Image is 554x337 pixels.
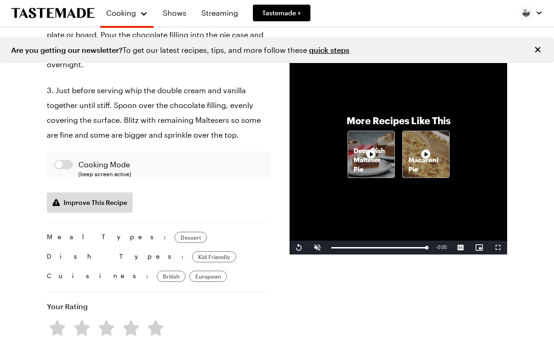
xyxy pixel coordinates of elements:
span: Dish Types: [47,251,188,262]
button: Picture-in-Picture [470,241,489,254]
a: Deep Dish Malteser PieRecipe image thumbnail [348,131,395,178]
span: British [163,273,180,280]
span: Are you getting our newsletter? [11,45,122,54]
a: Kid Friendly [192,251,236,262]
span: Dessert [180,234,201,241]
span: Improve This Recipe [64,198,127,207]
span: European [195,273,221,280]
div: To get our latest recipes, tips, and more follow these [11,45,349,56]
span: Cooking [106,8,136,17]
button: Replay [290,241,308,254]
span: (keep screen active) [78,170,264,178]
button: Close [533,45,543,55]
a: Tastemade + [253,5,310,21]
a: To Tastemade Home Page [11,8,95,19]
p: More Recipes Like This [347,114,451,127]
a: British [157,271,186,282]
span: 0:00 [438,245,447,250]
a: quick steps [309,45,349,54]
li: Just before serving whip the double cream and vanilla together until stiff. Spoon over the chocol... [47,83,271,142]
button: Unmute [308,241,327,254]
button: Cooking [106,4,148,22]
span: - [436,245,438,250]
a: European [189,271,227,282]
p: Macaroni Pie [403,155,449,174]
h4: Your Rating [47,301,88,312]
button: Profile picture [519,6,543,20]
span: Meal Types: [47,232,171,243]
a: Improve This Recipe [47,192,133,213]
span: Cuisines: [47,271,153,282]
a: Macaroni PieRecipe image thumbnail [402,131,450,178]
a: Dessert [174,232,207,243]
button: Fullscreen [489,241,507,254]
button: Captions [451,241,470,254]
span: Tastemade + [262,8,301,18]
img: Profile picture [519,6,534,20]
span: Cooking Mode [78,159,264,170]
p: Deep Dish Malteser Pie [348,146,394,174]
span: Kid Friendly [198,253,230,261]
div: Progress Bar [331,247,427,248]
